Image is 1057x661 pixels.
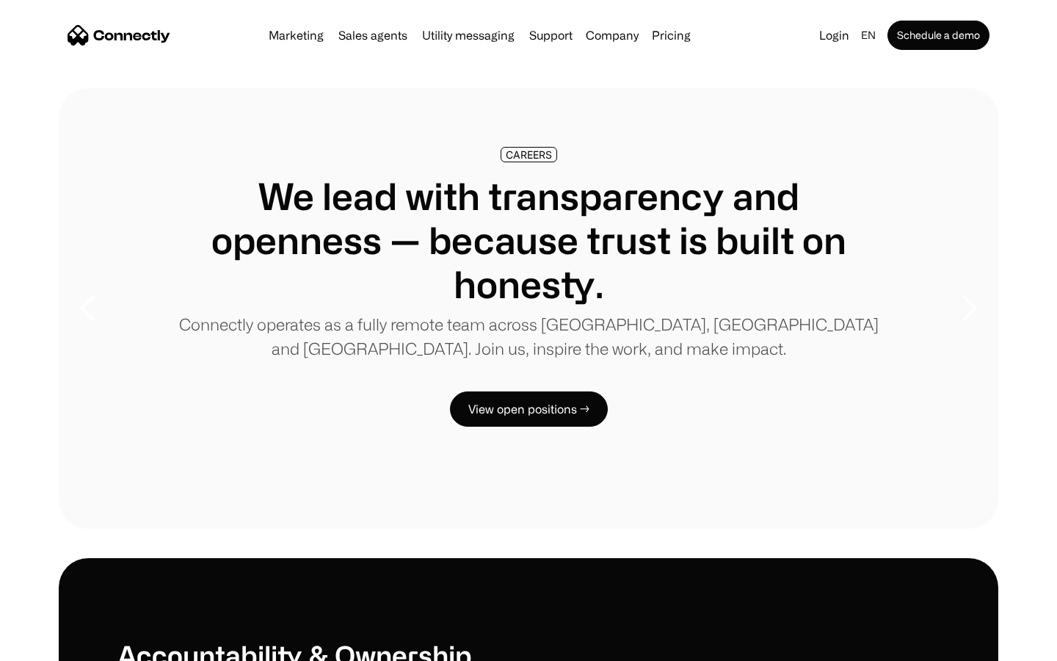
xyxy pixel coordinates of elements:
a: Sales agents [333,29,413,41]
a: Marketing [263,29,330,41]
a: Support [523,29,578,41]
a: Utility messaging [416,29,520,41]
div: Company [586,25,639,46]
a: Pricing [646,29,697,41]
ul: Language list [29,635,88,656]
p: Connectly operates as a fully remote team across [GEOGRAPHIC_DATA], [GEOGRAPHIC_DATA] and [GEOGRA... [176,312,881,361]
div: CAREERS [506,149,552,160]
a: View open positions → [450,391,608,427]
a: Schedule a demo [887,21,989,50]
div: en [861,25,876,46]
aside: Language selected: English [15,634,88,656]
a: Login [813,25,855,46]
h1: We lead with transparency and openness — because trust is built on honesty. [176,174,881,306]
